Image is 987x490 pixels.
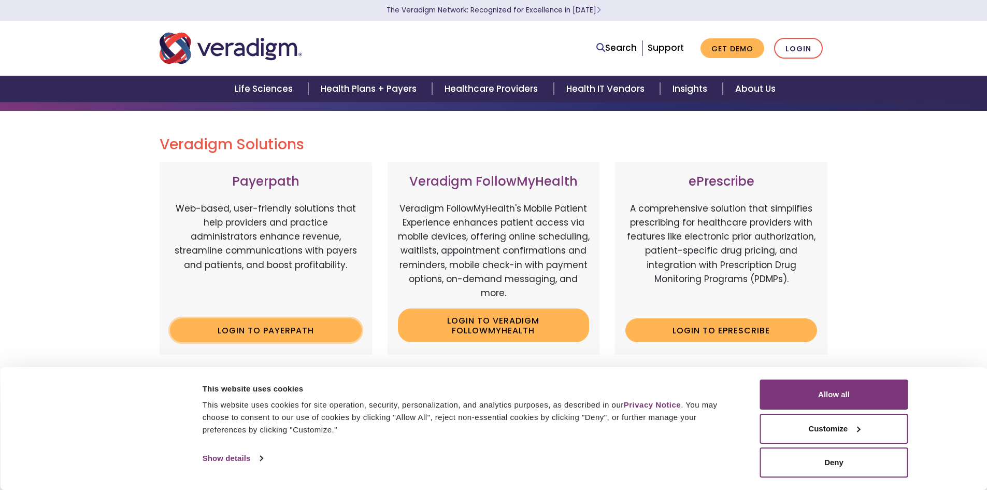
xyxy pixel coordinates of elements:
h3: ePrescribe [625,174,817,189]
h3: Payerpath [170,174,362,189]
img: Veradigm logo [160,31,302,65]
span: Learn More [596,5,601,15]
a: Login [774,38,823,59]
button: Customize [760,414,908,444]
h3: Veradigm FollowMyHealth [398,174,590,189]
a: Login to ePrescribe [625,318,817,342]
a: The Veradigm Network: Recognized for Excellence in [DATE]Learn More [387,5,601,15]
a: Show details [203,451,263,466]
button: Deny [760,447,908,478]
a: Insights [660,76,723,102]
div: This website uses cookies for site operation, security, personalization, and analytics purposes, ... [203,399,737,436]
h2: Veradigm Solutions [160,136,828,153]
a: Search [596,41,637,55]
div: This website uses cookies [203,383,737,395]
a: Life Sciences [222,76,308,102]
a: About Us [723,76,788,102]
a: Health IT Vendors [554,76,660,102]
p: Veradigm FollowMyHealth's Mobile Patient Experience enhances patient access via mobile devices, o... [398,202,590,300]
a: Healthcare Providers [432,76,553,102]
a: Support [648,41,684,54]
a: Health Plans + Payers [308,76,432,102]
a: Privacy Notice [624,400,681,409]
a: Login to Payerpath [170,318,362,342]
button: Allow all [760,380,908,410]
a: Login to Veradigm FollowMyHealth [398,309,590,342]
p: A comprehensive solution that simplifies prescribing for healthcare providers with features like ... [625,202,817,311]
p: Web-based, user-friendly solutions that help providers and practice administrators enhance revenu... [170,202,362,311]
a: Get Demo [700,38,764,59]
